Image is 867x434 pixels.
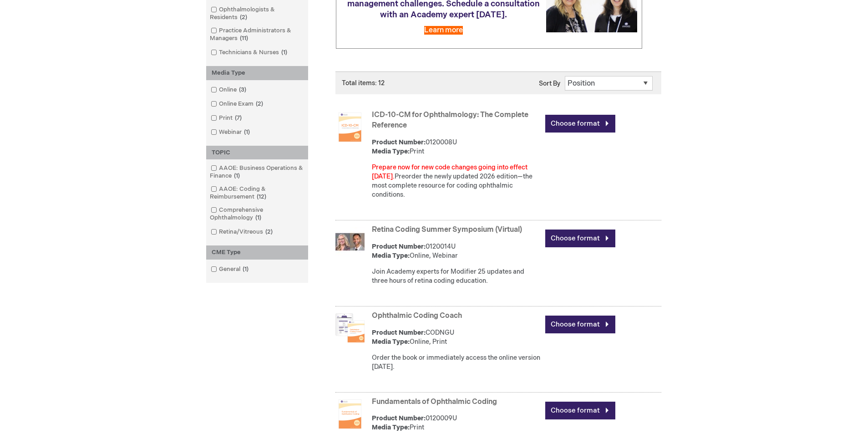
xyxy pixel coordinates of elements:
span: 7 [233,114,244,122]
span: 2 [238,14,249,21]
div: Preorder the newly updated 2026 edition—the most complete resource for coding ophthalmic conditions. [372,163,541,199]
a: Online Exam2 [208,100,267,108]
font: Prepare now for new code changes going into effect [DATE]. [372,163,527,180]
a: AAOE: Coding & Reimbursement12 [208,185,306,201]
img: Retina Coding Summer Symposium (Virtual) [335,227,365,256]
span: 2 [254,100,265,107]
div: Join Academy experts for Modifier 25 updates and three hours of retina coding education. [372,267,541,286]
a: ICD-10-CM for Ophthalmology: The Complete Reference [372,111,528,130]
span: 11 [238,35,250,42]
div: CODNGU Online, Print [372,328,541,347]
strong: Product Number: [372,138,426,146]
a: Online3 [208,86,250,94]
strong: Media Type: [372,424,410,431]
a: Retina Coding Summer Symposium (Virtual) [372,225,522,234]
strong: Media Type: [372,338,410,346]
img: Ophthalmic Coding Coach [335,313,365,342]
div: Media Type [206,66,308,80]
strong: Product Number: [372,243,426,250]
a: Learn more [424,26,463,35]
div: 0120008U Print [372,138,541,156]
span: Total items: 12 [342,79,385,87]
a: Ophthalmologists & Residents2 [208,5,306,22]
a: Choose format [545,316,615,333]
label: Sort By [539,80,560,87]
a: Technicians & Nurses1 [208,48,291,57]
a: AAOE: Business Operations & Finance1 [208,164,306,180]
img: Fundamentals of Ophthalmic Coding [335,399,365,429]
a: Choose format [545,402,615,419]
a: Choose format [545,230,615,247]
div: Order the book or immediately access the online version [DATE]. [372,353,541,372]
strong: Media Type: [372,252,410,260]
div: TOPIC [206,146,308,160]
span: 2 [263,228,275,235]
span: 1 [242,128,252,136]
span: 1 [232,172,242,179]
a: Comprehensive Ophthalmology1 [208,206,306,222]
div: 0120014U Online, Webinar [372,242,541,260]
a: General1 [208,265,252,274]
strong: Product Number: [372,329,426,337]
span: 1 [253,214,264,221]
span: 1 [240,266,251,273]
a: Choose format [545,115,615,133]
div: CME Type [206,245,308,260]
strong: Media Type: [372,148,410,155]
a: Webinar1 [208,128,254,137]
a: Practice Administrators & Managers11 [208,26,306,43]
strong: Product Number: [372,414,426,422]
a: Ophthalmic Coding Coach [372,311,462,320]
a: Fundamentals of Ophthalmic Coding [372,398,497,406]
div: 0120009U Print [372,414,541,432]
a: Retina/Vitreous2 [208,228,276,236]
span: 3 [237,86,248,93]
span: 1 [279,49,289,56]
img: ICD-10-CM for Ophthalmology: The Complete Reference [335,112,365,142]
a: Print7 [208,114,245,123]
span: 12 [254,193,269,200]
